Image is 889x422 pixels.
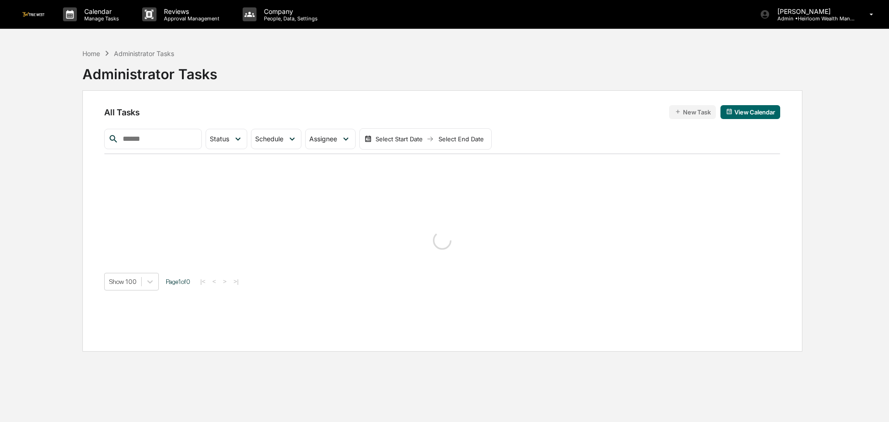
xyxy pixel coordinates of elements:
div: Select End Date [436,135,487,143]
div: Select Start Date [374,135,425,143]
div: Administrator Tasks [114,50,174,57]
img: calendar [364,135,372,143]
p: Company [257,7,322,15]
p: Calendar [77,7,124,15]
img: logo [22,12,44,16]
img: calendar [726,108,732,115]
button: New Task [669,105,716,119]
p: Approval Management [157,15,224,22]
p: Reviews [157,7,224,15]
span: Status [210,135,229,143]
p: Admin • Heirloom Wealth Management [770,15,856,22]
img: arrow right [426,135,434,143]
div: Administrator Tasks [82,58,217,82]
p: People, Data, Settings [257,15,322,22]
button: |< [197,277,208,285]
button: >| [231,277,241,285]
p: [PERSON_NAME] [770,7,856,15]
span: Page 1 of 0 [166,278,190,285]
div: Home [82,50,100,57]
button: View Calendar [720,105,780,119]
span: All Tasks [104,107,139,117]
span: Schedule [255,135,283,143]
button: < [210,277,219,285]
span: Assignee [309,135,337,143]
button: > [220,277,230,285]
p: Manage Tasks [77,15,124,22]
